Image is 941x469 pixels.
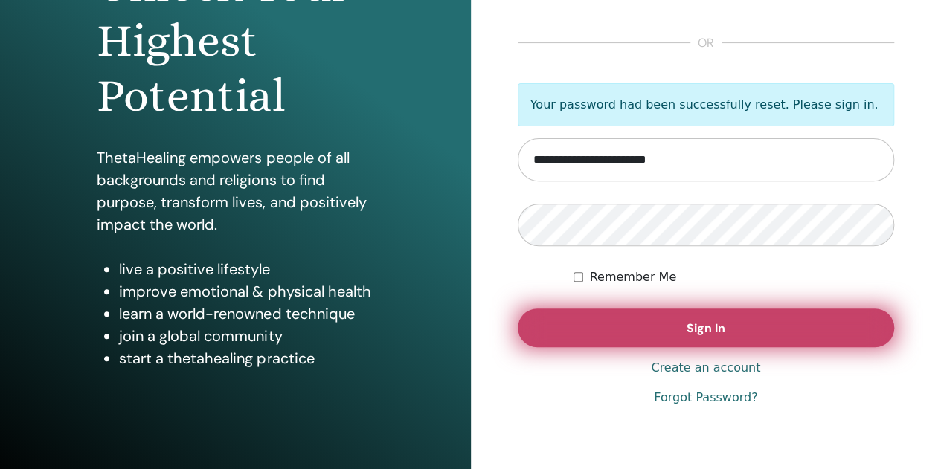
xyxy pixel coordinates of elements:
[119,303,373,325] li: learn a world-renowned technique
[518,83,895,126] p: Your password had been successfully reset. Please sign in.
[687,320,725,336] span: Sign In
[119,280,373,303] li: improve emotional & physical health
[654,389,757,407] a: Forgot Password?
[119,258,373,280] li: live a positive lifestyle
[97,146,373,236] p: ThetaHealing empowers people of all backgrounds and religions to find purpose, transform lives, a...
[589,268,676,286] label: Remember Me
[690,34,722,52] span: or
[518,308,895,347] button: Sign In
[651,359,760,377] a: Create an account
[119,325,373,347] li: join a global community
[119,347,373,369] li: start a thetahealing practice
[574,268,894,286] div: Keep me authenticated indefinitely or until I manually logout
